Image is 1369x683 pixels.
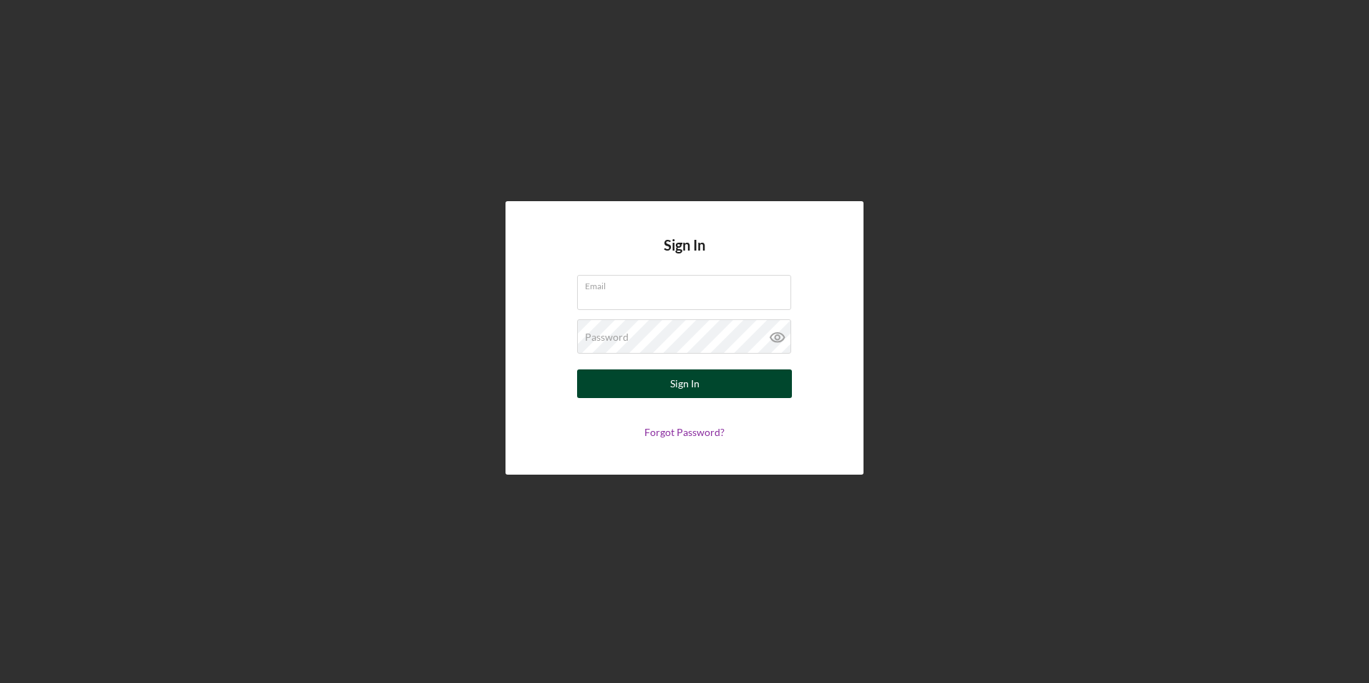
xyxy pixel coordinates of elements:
div: Sign In [670,369,700,398]
a: Forgot Password? [644,426,725,438]
label: Password [585,331,629,343]
label: Email [585,276,791,291]
h4: Sign In [664,237,705,275]
button: Sign In [577,369,792,398]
